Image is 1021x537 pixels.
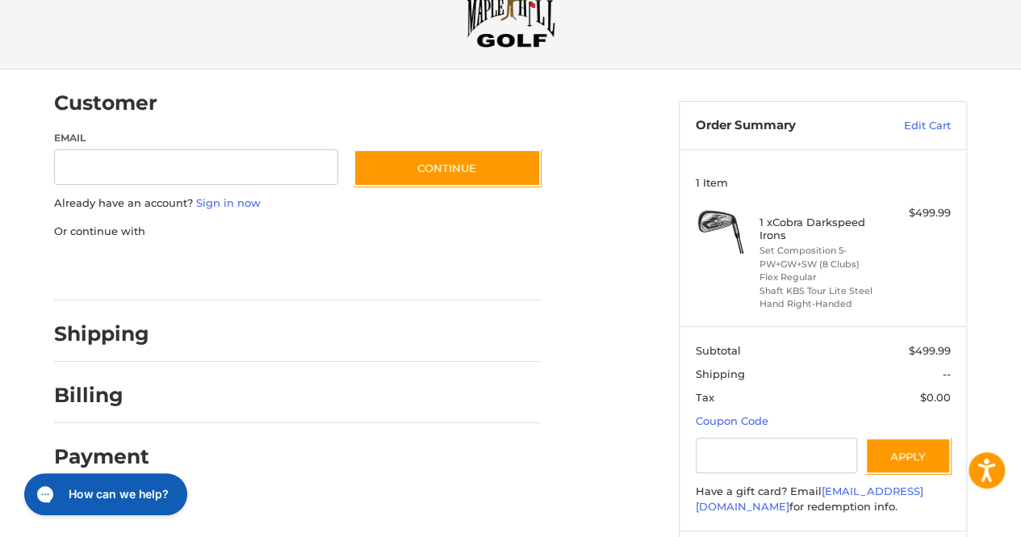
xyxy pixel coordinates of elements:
h2: Customer [54,90,157,115]
iframe: PayPal-paypal [49,255,170,284]
div: Have a gift card? Email for redemption info. [696,484,951,515]
div: $499.99 [887,205,951,221]
li: Set Composition 5-PW+GW+SW (8 Clubs) [759,244,883,271]
span: $0.00 [920,391,951,404]
p: Already have an account? [54,195,541,212]
li: Hand Right-Handed [759,297,883,311]
h2: Payment [54,444,149,469]
span: Subtotal [696,344,741,357]
a: Edit Cart [869,118,951,134]
span: Shipping [696,367,745,380]
h3: 1 Item [696,176,951,189]
h2: Billing [54,383,149,408]
iframe: PayPal-paylater [186,255,307,284]
iframe: PayPal-venmo [323,255,444,284]
a: Sign in now [196,196,261,209]
input: Gift Certificate or Coupon Code [696,438,858,474]
li: Shaft KBS Tour Lite Steel [759,284,883,298]
span: $499.99 [909,344,951,357]
h3: Order Summary [696,118,869,134]
h2: Shipping [54,321,149,346]
a: Coupon Code [696,414,768,427]
li: Flex Regular [759,271,883,284]
p: Or continue with [54,224,541,240]
span: -- [943,367,951,380]
span: Tax [696,391,714,404]
label: Email [54,131,338,145]
button: Continue [354,149,541,187]
iframe: Gorgias live chat messenger [16,468,192,521]
h4: 1 x Cobra Darkspeed Irons [759,216,883,242]
button: Apply [865,438,951,474]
